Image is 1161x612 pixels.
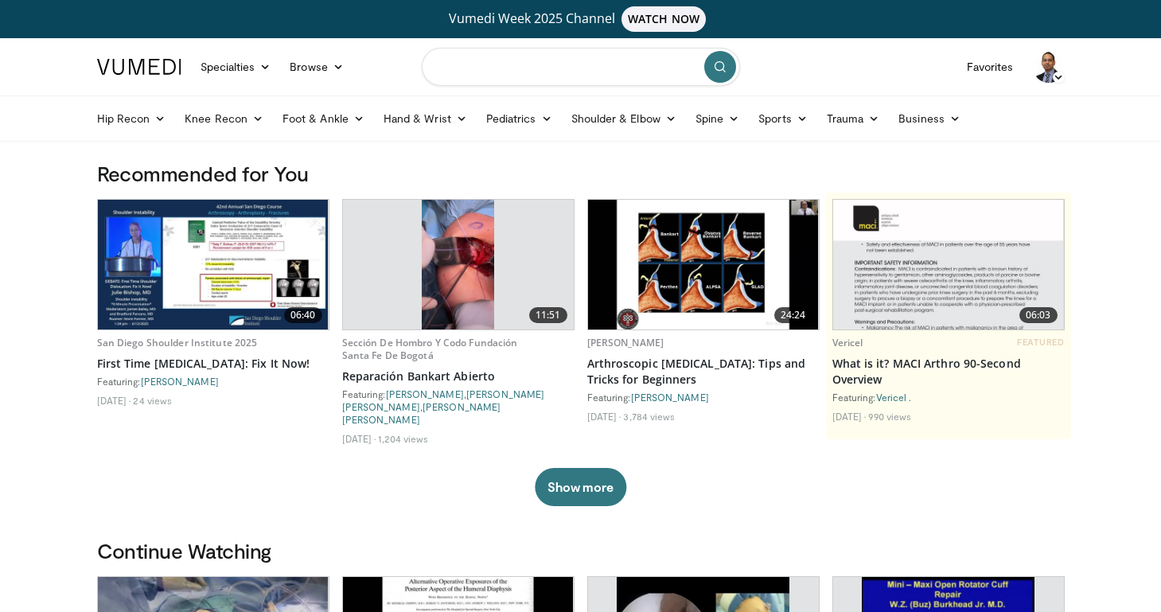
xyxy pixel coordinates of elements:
[1017,337,1064,348] span: FEATURED
[97,538,1065,563] h3: Continue Watching
[477,103,562,134] a: Pediatrics
[868,410,911,423] li: 990 views
[832,336,863,349] a: Vericel
[529,307,567,323] span: 11:51
[686,103,749,134] a: Spine
[97,59,181,75] img: VuMedi Logo
[342,388,575,426] div: Featuring: , ,
[342,368,575,384] a: Reparación Bankart Abierto
[280,51,353,83] a: Browse
[97,336,258,349] a: San Diego Shoulder Institute 2025
[98,200,329,329] img: 520775e4-b945-4e52-ae3a-b4b1d9154673.620x360_q85_upscale.jpg
[378,432,428,445] li: 1,204 views
[284,307,322,323] span: 06:40
[97,375,329,388] div: Featuring:
[957,51,1023,83] a: Favorites
[1019,307,1058,323] span: 06:03
[343,200,574,329] a: 11:51
[833,200,1064,329] a: 06:03
[749,103,817,134] a: Sports
[273,103,374,134] a: Foot & Ankle
[817,103,890,134] a: Trauma
[623,410,675,423] li: 3,784 views
[97,394,131,407] li: [DATE]
[587,356,820,388] a: Arthroscopic [MEDICAL_DATA]: Tips and Tricks for Beginners
[631,392,709,403] a: [PERSON_NAME]
[97,356,329,372] a: First Time [MEDICAL_DATA]: Fix It Now!
[422,48,740,86] input: Search topics, interventions
[342,336,518,362] a: Sección De Hombro Y Codo Fundación Santa Fe De Bogotá
[374,103,477,134] a: Hand & Wrist
[342,432,376,445] li: [DATE]
[587,336,664,349] a: [PERSON_NAME]
[832,391,1065,403] div: Featuring:
[588,200,819,329] a: 24:24
[1033,51,1065,83] img: Avatar
[832,410,867,423] li: [DATE]
[832,356,1065,388] a: What is it? MACI Arthro 90-Second Overview
[133,394,172,407] li: 24 views
[535,468,626,506] button: Show more
[98,200,329,329] a: 06:40
[342,388,545,412] a: [PERSON_NAME] [PERSON_NAME]
[97,161,1065,186] h3: Recommended for You
[99,6,1062,32] a: Vumedi Week 2025 ChannelWATCH NOW
[587,410,621,423] li: [DATE]
[876,392,912,403] a: Vericel .
[422,200,495,329] img: 4620d433-a0c8-4891-a431-70f2754b5f88.620x360_q85_upscale.jpg
[386,388,464,400] a: [PERSON_NAME]
[774,307,812,323] span: 24:24
[621,6,706,32] span: WATCH NOW
[588,200,819,329] img: 7e8cda93-9193-47ef-96bf-2d90c9d0c70e.620x360_q85_upscale.jpg
[562,103,686,134] a: Shoulder & Elbow
[342,401,501,425] a: [PERSON_NAME] [PERSON_NAME]
[889,103,970,134] a: Business
[833,200,1064,329] img: aa6cc8ed-3dbf-4b6a-8d82-4a06f68b6688.620x360_q85_upscale.jpg
[88,103,176,134] a: Hip Recon
[191,51,281,83] a: Specialties
[587,391,820,403] div: Featuring:
[141,376,219,387] a: [PERSON_NAME]
[175,103,273,134] a: Knee Recon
